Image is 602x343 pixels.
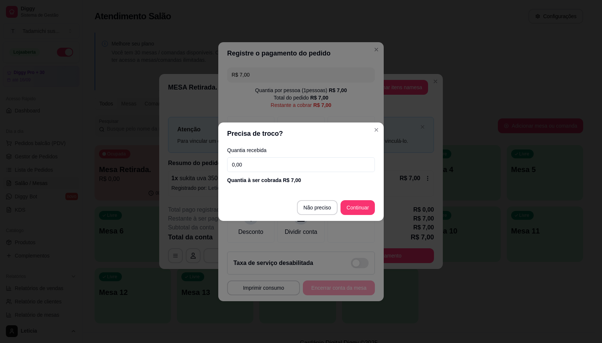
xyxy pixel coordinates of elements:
header: Precisa de troco? [218,122,384,145]
button: Continuar [341,200,375,215]
label: Quantia recebida [227,148,375,153]
div: Quantia à ser cobrada R$ 7,00 [227,176,375,184]
button: Close [370,124,382,136]
button: Não preciso [297,200,338,215]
